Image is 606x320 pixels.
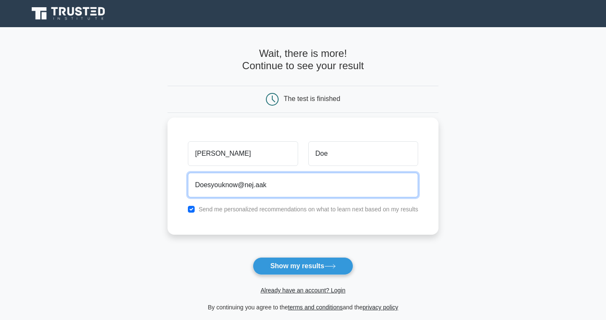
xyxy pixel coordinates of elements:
div: The test is finished [284,95,340,102]
input: First name [188,141,298,166]
button: Show my results [253,257,353,275]
a: terms and conditions [288,304,343,311]
a: Already have an account? Login [260,287,345,294]
div: By continuing you agree to the and the [162,302,444,312]
h4: Wait, there is more! Continue to see your result [168,48,438,72]
label: Send me personalized recommendations on what to learn next based on my results [198,206,418,213]
a: privacy policy [363,304,398,311]
input: Last name [308,141,418,166]
input: Email [188,173,418,197]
